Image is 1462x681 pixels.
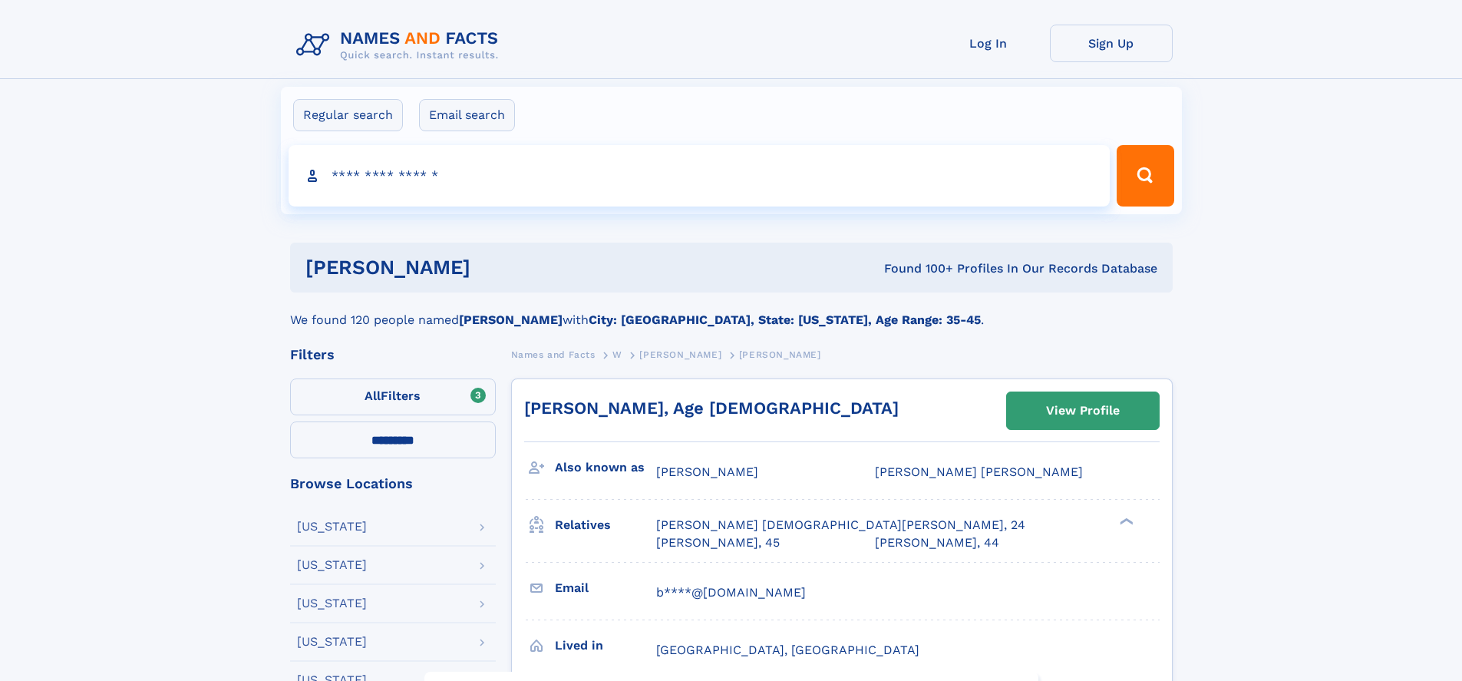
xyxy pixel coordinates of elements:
[459,312,563,327] b: [PERSON_NAME]
[290,348,496,362] div: Filters
[612,349,622,360] span: W
[365,388,381,403] span: All
[524,398,899,418] a: [PERSON_NAME], Age [DEMOGRAPHIC_DATA]
[875,534,999,551] a: [PERSON_NAME], 44
[555,575,656,601] h3: Email
[297,521,367,533] div: [US_STATE]
[305,258,678,277] h1: [PERSON_NAME]
[677,260,1157,277] div: Found 100+ Profiles In Our Records Database
[290,293,1173,329] div: We found 120 people named with .
[639,349,721,360] span: [PERSON_NAME]
[297,636,367,648] div: [US_STATE]
[1050,25,1173,62] a: Sign Up
[555,633,656,659] h3: Lived in
[1117,145,1173,207] button: Search Button
[290,379,496,415] label: Filters
[289,145,1111,207] input: search input
[555,512,656,538] h3: Relatives
[875,464,1083,479] span: [PERSON_NAME] [PERSON_NAME]
[555,455,656,481] h3: Also known as
[293,99,403,131] label: Regular search
[739,349,821,360] span: [PERSON_NAME]
[419,99,515,131] label: Email search
[927,25,1050,62] a: Log In
[656,517,1025,534] a: [PERSON_NAME] [DEMOGRAPHIC_DATA][PERSON_NAME], 24
[511,345,596,364] a: Names and Facts
[656,534,780,551] a: [PERSON_NAME], 45
[1007,392,1159,429] a: View Profile
[290,477,496,491] div: Browse Locations
[639,345,721,364] a: [PERSON_NAME]
[612,345,622,364] a: W
[297,597,367,610] div: [US_STATE]
[1116,517,1134,527] div: ❯
[290,25,511,66] img: Logo Names and Facts
[656,464,758,479] span: [PERSON_NAME]
[656,643,919,657] span: [GEOGRAPHIC_DATA], [GEOGRAPHIC_DATA]
[589,312,981,327] b: City: [GEOGRAPHIC_DATA], State: [US_STATE], Age Range: 35-45
[1046,393,1120,428] div: View Profile
[297,559,367,571] div: [US_STATE]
